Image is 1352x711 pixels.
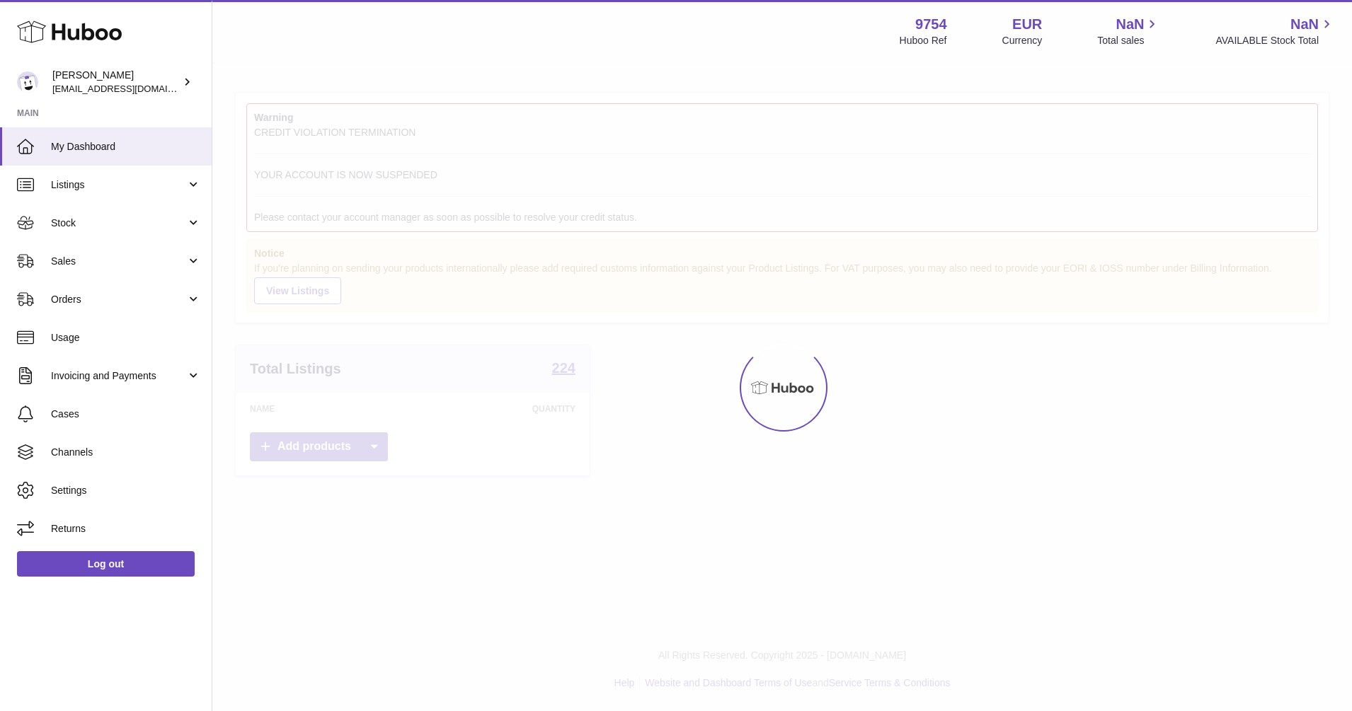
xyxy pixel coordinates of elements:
[51,522,201,536] span: Returns
[1116,15,1144,34] span: NaN
[1012,15,1042,34] strong: EUR
[51,446,201,459] span: Channels
[900,34,947,47] div: Huboo Ref
[1215,34,1335,47] span: AVAILABLE Stock Total
[1290,15,1319,34] span: NaN
[1215,15,1335,47] a: NaN AVAILABLE Stock Total
[51,293,186,306] span: Orders
[51,255,186,268] span: Sales
[51,331,201,345] span: Usage
[52,69,180,96] div: [PERSON_NAME]
[1097,34,1160,47] span: Total sales
[51,216,186,230] span: Stock
[17,551,195,577] a: Log out
[1097,15,1160,47] a: NaN Total sales
[1002,34,1043,47] div: Currency
[51,178,186,192] span: Listings
[52,83,208,94] span: [EMAIL_ADDRESS][DOMAIN_NAME]
[51,407,201,421] span: Cases
[915,15,947,34] strong: 9754
[51,369,186,383] span: Invoicing and Payments
[51,484,201,497] span: Settings
[51,140,201,154] span: My Dashboard
[17,71,38,93] img: info@fieldsluxury.london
